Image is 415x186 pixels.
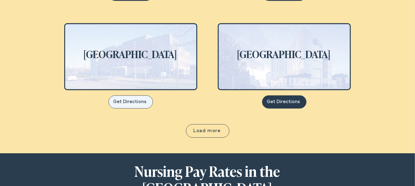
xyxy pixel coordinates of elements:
[109,95,153,109] a: Get Directions
[219,24,350,89] img: Royal Liverpool University Hospital
[262,95,306,109] a: Get Directions
[193,129,220,133] span: Load more
[113,100,147,104] span: Get Directions
[84,50,177,61] span: [GEOGRAPHIC_DATA]
[237,50,331,61] span: [GEOGRAPHIC_DATA]
[65,24,196,89] img: Warrington Hospital
[186,124,229,138] button: Load more
[267,100,300,104] span: Get Directions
